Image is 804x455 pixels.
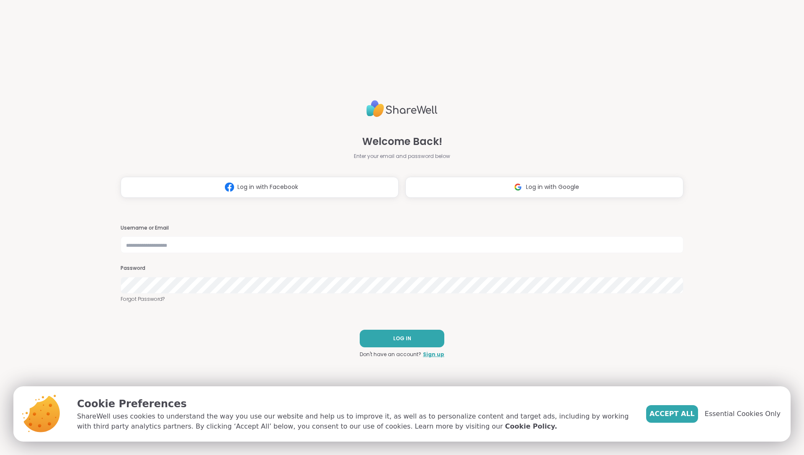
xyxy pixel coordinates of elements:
[360,330,444,347] button: LOG IN
[354,153,450,160] span: Enter your email and password below
[222,179,237,195] img: ShareWell Logomark
[77,396,633,411] p: Cookie Preferences
[121,177,399,198] button: Log in with Facebook
[121,265,683,272] h3: Password
[510,179,526,195] img: ShareWell Logomark
[77,411,633,432] p: ShareWell uses cookies to understand the way you use our website and help us to improve it, as we...
[121,225,683,232] h3: Username or Email
[505,421,557,432] a: Cookie Policy.
[526,183,579,191] span: Log in with Google
[366,97,438,121] img: ShareWell Logo
[649,409,695,419] span: Accept All
[362,134,442,149] span: Welcome Back!
[405,177,683,198] button: Log in with Google
[705,409,781,419] span: Essential Cookies Only
[393,335,411,342] span: LOG IN
[360,351,421,358] span: Don't have an account?
[423,351,444,358] a: Sign up
[646,405,698,423] button: Accept All
[121,295,683,303] a: Forgot Password?
[237,183,298,191] span: Log in with Facebook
